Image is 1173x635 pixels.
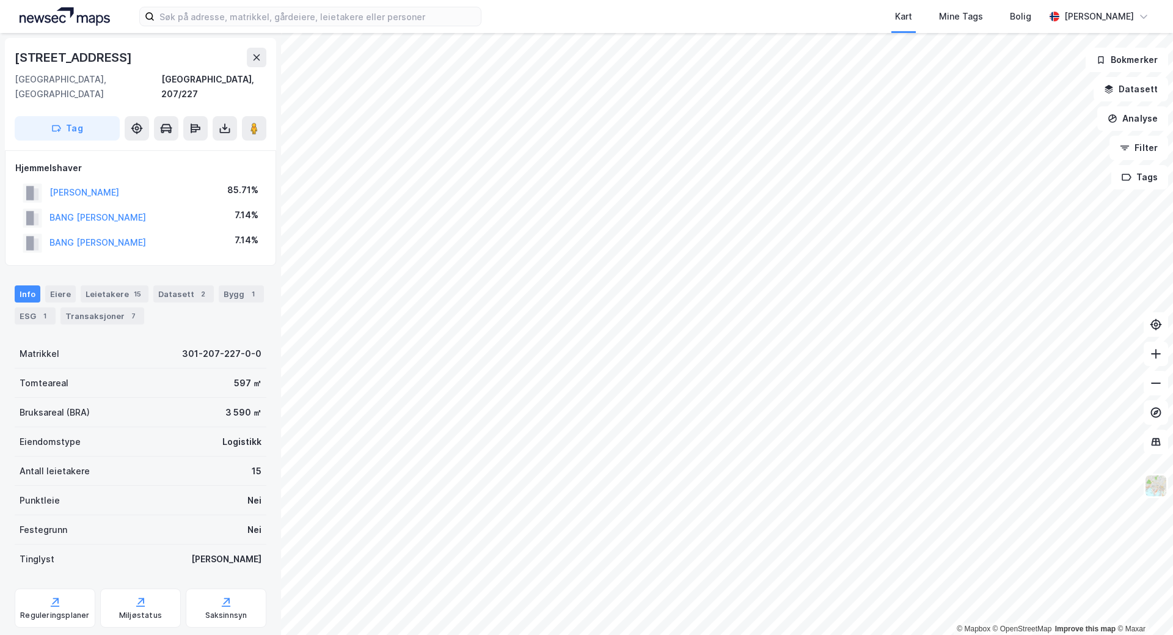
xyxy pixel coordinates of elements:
[247,523,261,537] div: Nei
[247,493,261,508] div: Nei
[45,285,76,303] div: Eiere
[205,611,247,620] div: Saksinnsyn
[155,7,481,26] input: Søk på adresse, matrikkel, gårdeiere, leietakere eller personer
[247,288,259,300] div: 1
[20,552,54,567] div: Tinglyst
[225,405,261,420] div: 3 590 ㎡
[1097,106,1168,131] button: Analyse
[20,611,89,620] div: Reguleringsplaner
[939,9,983,24] div: Mine Tags
[153,285,214,303] div: Datasett
[1055,625,1116,633] a: Improve this map
[119,611,162,620] div: Miljøstatus
[182,347,261,361] div: 301-207-227-0-0
[234,376,261,391] div: 597 ㎡
[15,307,56,325] div: ESG
[993,625,1052,633] a: OpenStreetMap
[60,307,144,325] div: Transaksjoner
[20,376,68,391] div: Tomteareal
[1144,474,1168,497] img: Z
[1109,136,1168,160] button: Filter
[252,464,261,479] div: 15
[895,9,912,24] div: Kart
[20,7,110,26] img: logo.a4113a55bc3d86da70a041830d287a7e.svg
[235,208,258,222] div: 7.14%
[20,464,90,479] div: Antall leietakere
[15,48,134,67] div: [STREET_ADDRESS]
[1112,576,1173,635] div: Kontrollprogram for chat
[235,233,258,248] div: 7.14%
[161,72,266,101] div: [GEOGRAPHIC_DATA], 207/227
[222,435,261,449] div: Logistikk
[81,285,148,303] div: Leietakere
[197,288,209,300] div: 2
[127,310,139,322] div: 7
[15,161,266,175] div: Hjemmelshaver
[20,347,59,361] div: Matrikkel
[15,285,40,303] div: Info
[1086,48,1168,72] button: Bokmerker
[20,435,81,449] div: Eiendomstype
[191,552,261,567] div: [PERSON_NAME]
[1112,576,1173,635] iframe: Chat Widget
[15,116,120,141] button: Tag
[15,72,161,101] div: [GEOGRAPHIC_DATA], [GEOGRAPHIC_DATA]
[1094,77,1168,101] button: Datasett
[20,523,67,537] div: Festegrunn
[219,285,264,303] div: Bygg
[20,493,60,508] div: Punktleie
[131,288,144,300] div: 15
[1111,165,1168,189] button: Tags
[1064,9,1134,24] div: [PERSON_NAME]
[1010,9,1031,24] div: Bolig
[38,310,51,322] div: 1
[20,405,90,420] div: Bruksareal (BRA)
[957,625,990,633] a: Mapbox
[227,183,258,197] div: 85.71%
